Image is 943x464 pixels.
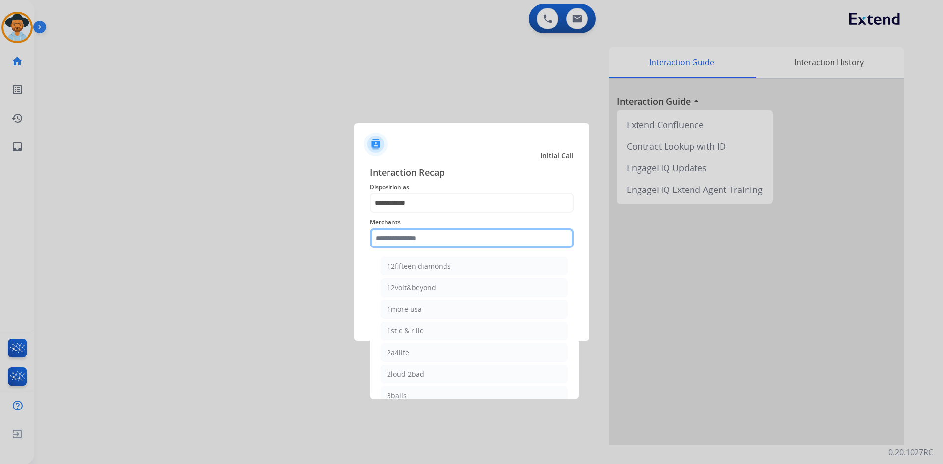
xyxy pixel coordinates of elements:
[387,261,451,271] div: 12fifteen diamonds
[387,283,436,293] div: 12volt&beyond
[370,165,574,181] span: Interaction Recap
[370,217,574,228] span: Merchants
[387,326,423,336] div: 1st c & r llc
[387,391,407,401] div: 3balls
[364,133,388,156] img: contactIcon
[370,181,574,193] span: Disposition as
[888,446,933,458] p: 0.20.1027RC
[540,151,574,161] span: Initial Call
[387,348,409,357] div: 2a4life
[387,369,424,379] div: 2loud 2bad
[387,304,422,314] div: 1more usa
